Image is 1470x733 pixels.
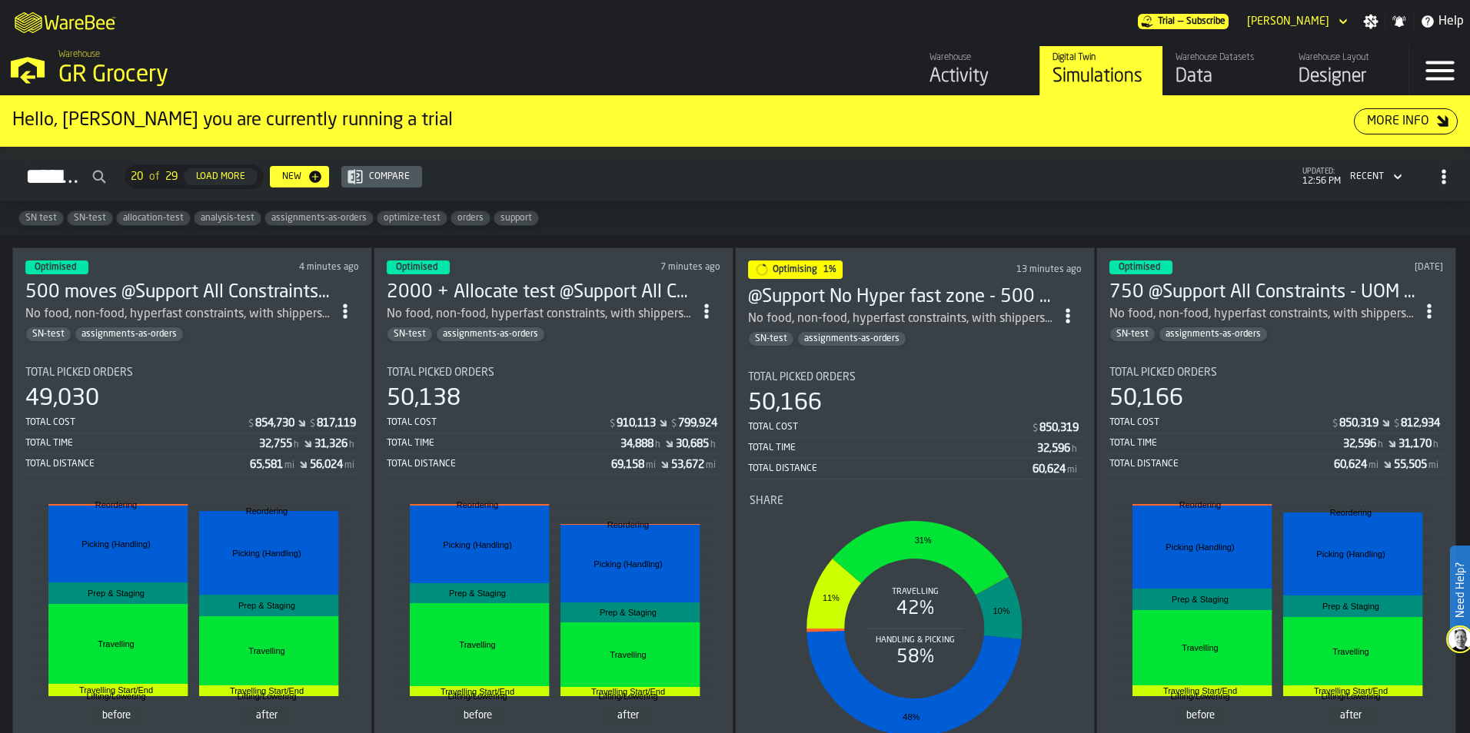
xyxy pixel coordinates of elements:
div: 50,166 [1109,385,1183,413]
span: assignments-as-orders [437,329,544,340]
div: Updated: 10/11/2025, 9:46:56 AM Created: 10/11/2025, 9:03:41 AM [1309,262,1443,273]
div: Total Cost [387,417,608,428]
label: button-toggle-Help [1414,12,1470,31]
span: h [1378,439,1383,450]
div: Stat Value [676,438,709,450]
div: Title [750,495,1080,507]
span: h [710,439,716,450]
span: SN-test [387,329,432,340]
button: button-New [270,166,329,187]
span: 12:56 PM [1302,176,1341,187]
a: link-to-/wh/i/e451d98b-95f6-4604-91ff-c80219f9c36d/feed/ [916,46,1039,95]
span: of [149,171,159,183]
span: mi [1067,465,1077,476]
div: Stat Value [250,459,283,471]
div: Stat Value [671,459,704,471]
div: Title [748,371,1082,383]
div: Stat Value [678,417,717,430]
span: $ [671,419,677,430]
h3: 750 @Support All Constraints - UOM size fixes [1109,280,1415,305]
span: optimize-test [377,213,447,224]
span: orders [451,213,490,224]
span: h [349,439,354,450]
div: Total Time [387,438,620,449]
text: after [256,710,278,721]
span: h [1433,439,1438,450]
a: link-to-/wh/i/e451d98b-95f6-4604-91ff-c80219f9c36d/data [1162,46,1285,95]
div: Digital Twin [1053,52,1150,63]
span: SN-test [68,213,112,224]
div: No food, non-food, hyperfast constraints, with shippers&display constraint [748,310,1054,328]
span: $ [1394,419,1399,430]
div: stat-Total Picked Orders [748,371,1082,479]
span: Help [1438,12,1464,31]
div: Designer [1299,65,1396,89]
div: Total Distance [748,463,1033,474]
div: Stat Value [314,438,348,450]
span: analysis-test [195,213,261,224]
span: Total Picked Orders [387,366,494,379]
span: $ [248,419,254,430]
div: Warehouse Layout [1299,52,1396,63]
div: GR Grocery [58,61,474,89]
span: Total Picked Orders [748,371,856,383]
span: assignments-as-orders [75,329,183,340]
a: link-to-/wh/i/e451d98b-95f6-4604-91ff-c80219f9c36d/simulations [1039,46,1162,95]
div: Total Time [748,443,1037,453]
span: updated: [1302,167,1341,176]
span: — [1178,16,1183,27]
div: DropdownMenuValue-4 [1344,167,1405,186]
div: 50,166 [748,390,822,417]
div: Stat Value [1398,438,1432,450]
div: Stat Value [1033,463,1066,476]
span: mi [706,460,716,471]
span: assignments-as-orders [798,333,906,344]
div: 500 moves @Support All Constraints - UOM size fixes [25,280,331,305]
span: support [494,213,538,224]
div: No food, non-food, hyperfast constraints, with shippers&display constraint [1109,305,1415,323]
span: $ [310,419,315,430]
div: Hello, [PERSON_NAME] you are currently running a trial [12,108,1354,133]
span: mi [1428,460,1438,471]
div: Stat Value [1334,459,1367,471]
div: Total Cost [1109,417,1331,428]
div: status-3 2 [1109,260,1172,274]
div: Updated: 10/13/2025, 12:48:59 PM Created: 10/10/2025, 3:00:52 PM [587,262,720,273]
button: button-Load More [184,168,258,185]
div: ButtonLoadMore-Load More-Prev-First-Last [118,164,270,189]
div: Stat Value [259,438,292,450]
div: stat-Total Picked Orders [387,366,720,475]
h3: @Support No Hyper fast zone - 500 moves [748,285,1054,310]
div: Stat Value [1037,443,1070,455]
span: mi [284,460,294,471]
div: stat- [27,490,358,733]
label: button-toggle-Settings [1357,14,1385,29]
div: Warehouse [930,52,1027,63]
div: status-3 2 [25,260,88,274]
span: Trial [1158,16,1175,27]
a: link-to-/wh/i/e451d98b-95f6-4604-91ff-c80219f9c36d/pricing/ [1138,14,1229,29]
label: Need Help? [1452,547,1468,633]
label: button-toggle-Notifications [1385,14,1413,29]
div: Total Distance [387,459,611,469]
button: button-Compare [341,166,422,187]
a: link-to-/wh/i/e451d98b-95f6-4604-91ff-c80219f9c36d/designer [1285,46,1408,95]
div: Stat Value [317,417,356,430]
div: No food, non-food, hyperfast constraints, with shippers&display constraint [25,305,331,323]
div: stat-Total Picked Orders [25,366,359,475]
div: Title [1109,366,1443,379]
span: SN test [19,213,63,224]
div: Simulations [1053,65,1150,89]
div: Stat Value [1394,459,1427,471]
div: DropdownMenuValue-Jessica Derkacz [1247,15,1329,28]
div: Stat Value [1339,417,1379,430]
span: mi [646,460,656,471]
span: assignments-as-orders [1159,329,1267,340]
text: after [1340,710,1362,721]
div: Total Distance [25,459,250,469]
div: Total Cost [748,422,1031,433]
div: Activity [930,65,1027,89]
